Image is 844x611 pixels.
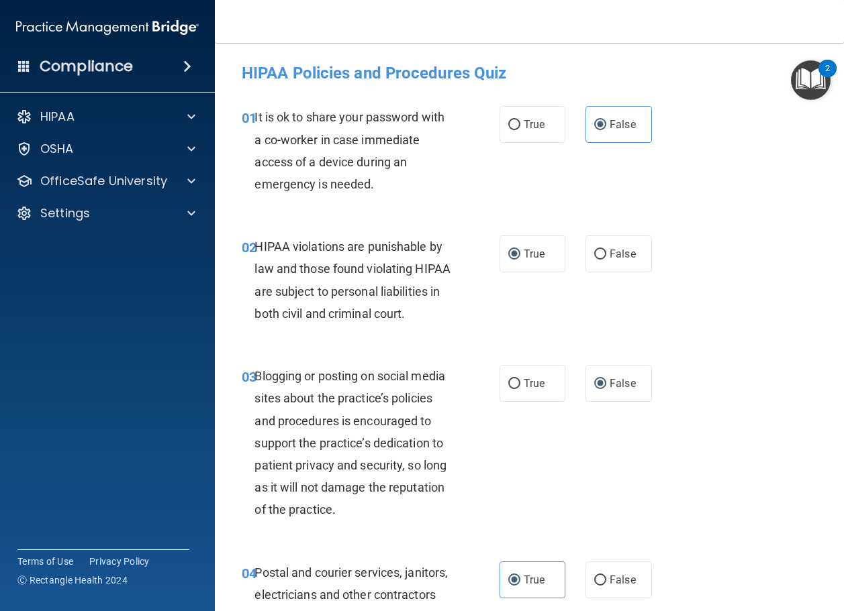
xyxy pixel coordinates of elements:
input: False [594,379,606,389]
p: OSHA [40,141,74,157]
h4: HIPAA Policies and Procedures Quiz [242,64,817,82]
span: 01 [242,110,256,126]
input: False [594,575,606,586]
button: Open Resource Center, 2 new notifications [791,60,831,100]
span: True [524,377,545,390]
p: Settings [40,205,90,221]
input: True [508,120,520,130]
input: False [594,249,606,260]
p: OfficeSafe University [40,173,167,189]
div: 2 [825,68,830,86]
span: 03 [242,369,256,385]
span: Ⓒ Rectangle Health 2024 [17,573,128,587]
span: False [610,247,636,260]
h4: Compliance [40,57,133,76]
a: HIPAA [16,109,195,125]
span: True [524,247,545,260]
span: 02 [242,239,256,256]
a: Terms of Use [17,555,73,568]
span: Blogging or posting on social media sites about the practice’s policies and procedures is encoura... [254,369,447,516]
input: True [508,379,520,389]
a: OSHA [16,141,195,157]
input: True [508,249,520,260]
span: False [610,377,636,390]
span: 04 [242,565,256,581]
a: Privacy Policy [89,555,150,568]
span: It is ok to share your password with a co-worker in case immediate access of a device during an e... [254,110,444,191]
a: Settings [16,205,195,221]
span: True [524,118,545,131]
a: OfficeSafe University [16,173,195,189]
span: HIPAA violations are punishable by law and those found violating HIPAA are subject to personal li... [254,239,451,321]
span: False [610,118,636,131]
span: False [610,573,636,586]
input: True [508,575,520,586]
p: HIPAA [40,109,75,125]
img: PMB logo [16,14,199,41]
input: False [594,120,606,130]
span: True [524,573,545,586]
